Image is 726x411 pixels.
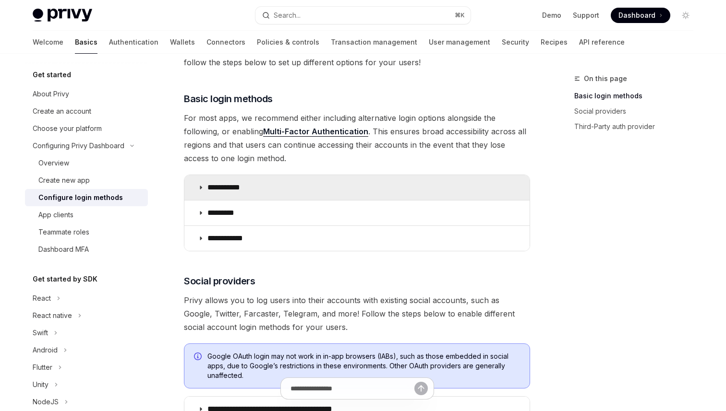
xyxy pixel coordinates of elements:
button: Toggle React native section [25,307,148,324]
a: User management [429,31,490,54]
span: For most apps, we recommend either including alternative login options alongside the following, o... [184,111,530,165]
span: Social providers [184,274,255,288]
a: Demo [542,11,561,20]
h5: Get started by SDK [33,273,97,285]
a: Create new app [25,172,148,189]
div: Unity [33,379,48,390]
a: Authentication [109,31,158,54]
span: Google OAuth login may not work in in-app browsers (IABs), such as those embedded in social apps,... [207,352,520,380]
a: Policies & controls [257,31,319,54]
div: Dashboard MFA [38,244,89,255]
span: ⌘ K [455,12,465,19]
button: Toggle React section [25,290,148,307]
a: Create an account [25,103,148,120]
div: Configuring Privy Dashboard [33,140,124,152]
a: Basics [75,31,97,54]
div: React [33,293,51,304]
button: Toggle Swift section [25,324,148,341]
a: Multi-Factor Authentication [263,127,368,137]
div: Teammate roles [38,226,89,238]
div: React native [33,310,72,321]
a: Welcome [33,31,63,54]
div: Android [33,344,58,356]
button: Toggle NodeJS section [25,393,148,411]
a: Connectors [206,31,245,54]
div: NodeJS [33,396,59,408]
a: Choose your platform [25,120,148,137]
div: Flutter [33,362,52,373]
button: Toggle Flutter section [25,359,148,376]
a: App clients [25,206,148,223]
div: Create an account [33,106,91,117]
a: Recipes [541,31,568,54]
div: Choose your platform [33,123,102,134]
a: Social providers [574,104,701,119]
div: Search... [274,10,301,21]
span: On this page [584,73,627,84]
button: Toggle Unity section [25,376,148,393]
img: light logo [33,9,92,22]
button: Toggle Android section [25,341,148,359]
a: Security [502,31,529,54]
div: Configure login methods [38,192,123,203]
div: Overview [38,157,69,169]
a: Dashboard MFA [25,241,148,258]
a: Support [573,11,599,20]
span: Privy allows you to log users into their accounts with existing social accounts, such as Google, ... [184,294,530,334]
button: Open search [255,7,471,24]
div: Swift [33,327,48,339]
button: Send message [414,382,428,395]
button: Toggle dark mode [678,8,693,23]
a: Overview [25,154,148,172]
div: App clients [38,209,73,221]
span: Basic login methods [184,92,273,106]
span: Dashboard [618,11,655,20]
a: Basic login methods [574,88,701,104]
a: Third-Party auth provider [574,119,701,134]
input: Ask a question... [290,378,414,399]
a: Teammate roles [25,223,148,241]
a: About Privy [25,85,148,103]
svg: Info [194,352,204,362]
div: About Privy [33,88,69,100]
div: Create new app [38,175,90,186]
h5: Get started [33,69,71,81]
a: Dashboard [611,8,670,23]
button: Toggle Configuring Privy Dashboard section [25,137,148,154]
a: API reference [579,31,625,54]
a: Transaction management [331,31,417,54]
a: Wallets [170,31,195,54]
a: Configure login methods [25,189,148,206]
